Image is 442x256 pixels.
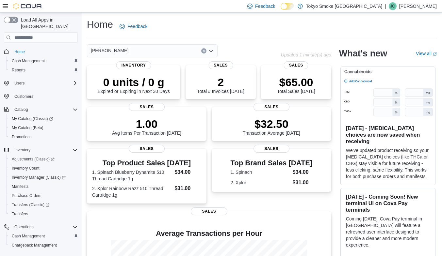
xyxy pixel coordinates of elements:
dt: 2. Xplor Rainbow Razz 510 Thread Cartridge 1g [92,185,172,198]
span: Inventory Count [12,166,40,171]
span: Manifests [12,184,28,189]
span: Cash Management [9,57,78,65]
span: Promotions [9,133,78,141]
button: Open list of options [208,48,214,53]
p: 1.00 [112,117,181,130]
p: Tokyo Smoke [GEOGRAPHIC_DATA] [306,2,383,10]
div: Avg Items Per Transaction [DATE] [112,117,181,136]
span: Cash Management [9,232,78,240]
span: Manifests [9,183,78,190]
a: Customers [12,93,36,100]
button: Customers [1,92,80,101]
span: Inventory Count [9,164,78,172]
span: Adjustments (Classic) [12,157,55,162]
a: Transfers [9,210,31,218]
span: My Catalog (Beta) [12,125,43,130]
a: Transfers (Classic) [9,201,52,209]
span: Transfers (Classic) [12,202,49,207]
span: Purchase Orders [12,193,41,198]
a: My Catalog (Beta) [9,124,46,132]
button: Manifests [7,182,80,191]
span: Inventory [116,61,151,69]
span: Sales [191,207,227,215]
dt: 2. Xplor [231,179,290,186]
a: My Catalog (Classic) [9,115,56,123]
button: Cash Management [7,56,80,66]
a: Promotions [9,133,34,141]
span: Operations [12,223,78,231]
span: Inventory Manager (Classic) [9,173,78,181]
p: We've updated product receiving so your [MEDICAL_DATA] choices (like THCa or CBG) stay visible fo... [346,147,430,180]
p: | [385,2,386,10]
h1: Home [87,18,113,31]
dt: 1. Spinach [231,169,290,175]
span: Users [12,79,78,87]
a: Adjustments (Classic) [9,155,57,163]
span: JC [390,2,395,10]
p: [PERSON_NAME] [399,2,437,10]
span: My Catalog (Classic) [9,115,78,123]
span: Sales [129,145,165,153]
span: Purchase Orders [9,192,78,200]
h3: Top Brand Sales [DATE] [231,159,313,167]
h3: [DATE] - [MEDICAL_DATA] choices are now saved when receiving [346,125,430,144]
span: Adjustments (Classic) [9,155,78,163]
p: $65.00 [277,76,315,89]
span: My Catalog (Beta) [9,124,78,132]
button: Catalog [12,106,30,113]
span: Home [12,47,78,55]
span: Operations [14,224,34,230]
span: Transfers [9,210,78,218]
p: 2 [197,76,244,89]
span: Chargeback Management [9,241,78,249]
button: My Catalog (Beta) [7,123,80,132]
span: Transfers (Classic) [9,201,78,209]
a: Feedback [117,20,150,33]
span: Cash Management [12,58,45,64]
span: Sales [208,61,233,69]
span: [PERSON_NAME] [91,47,128,54]
a: Reports [9,66,28,74]
button: Promotions [7,132,80,142]
img: Cova [13,3,42,9]
p: 0 units / 0 g [98,76,170,89]
span: Catalog [14,107,28,112]
button: Home [1,47,80,56]
button: Operations [1,222,80,232]
span: Inventory [12,146,78,154]
dd: $31.00 [174,185,201,192]
span: Sales [129,103,165,111]
div: Transaction Average [DATE] [243,117,300,136]
p: Updated 1 minute(s) ago [281,52,331,57]
a: My Catalog (Classic) [7,114,80,123]
div: Total Sales [DATE] [277,76,315,94]
button: Inventory Count [7,164,80,173]
span: Sales [284,61,308,69]
a: Inventory Count [9,164,42,172]
span: Inventory [14,147,30,153]
dd: $31.00 [293,179,313,187]
div: Total # Invoices [DATE] [197,76,244,94]
span: Promotions [12,134,32,140]
p: $32.50 [243,117,300,130]
button: Purchase Orders [7,191,80,200]
span: Sales [254,103,289,111]
a: Inventory Manager (Classic) [9,173,68,181]
a: Home [12,48,27,56]
span: Customers [14,94,33,99]
button: Chargeback Management [7,241,80,250]
span: Home [14,49,25,54]
button: Users [1,79,80,88]
button: Reports [7,66,80,75]
span: Feedback [127,23,147,30]
span: Catalog [12,106,78,113]
span: Customers [12,92,78,100]
a: Transfers (Classic) [7,200,80,209]
div: Julia Cote [389,2,397,10]
button: Catalog [1,105,80,114]
h3: Top Product Sales [DATE] [92,159,201,167]
button: Clear input [201,48,206,53]
span: Transfers [12,211,28,217]
span: Reports [12,68,25,73]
